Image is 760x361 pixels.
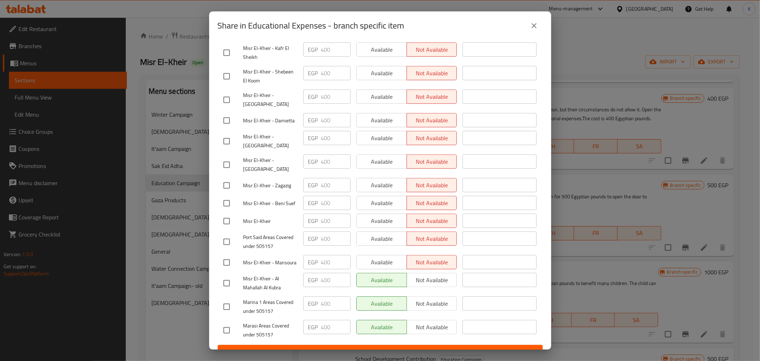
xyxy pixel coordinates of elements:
p: EGP [308,45,318,54]
p: EGP [308,258,318,266]
p: EGP [308,234,318,243]
input: Please enter price [321,232,351,246]
button: Save [218,345,543,358]
span: Misr El-Kheir - [GEOGRAPHIC_DATA] [243,156,298,174]
input: Please enter price [321,90,351,104]
span: Save [223,347,537,356]
span: Misr El-Kheir - [GEOGRAPHIC_DATA] [243,132,298,150]
input: Please enter price [321,273,351,287]
span: Misr El-Kheir - Shebeen El Koom [243,67,298,85]
input: Please enter price [321,255,351,269]
p: EGP [308,181,318,189]
p: EGP [308,299,318,308]
span: Marina 1 Areas Covered under 505157 [243,298,298,316]
p: EGP [308,323,318,331]
span: Misr El-Kheir - [GEOGRAPHIC_DATA] [243,91,298,109]
p: EGP [308,92,318,101]
p: EGP [308,276,318,284]
input: Please enter price [321,214,351,228]
input: Please enter price [321,154,351,169]
p: EGP [308,199,318,207]
p: EGP [308,134,318,142]
h2: Share in Educational Expenses - branch specific item [218,20,404,31]
input: Please enter price [321,178,351,192]
span: Misr El-Kheir - Mansoura [243,258,298,267]
button: close [526,17,543,34]
span: Misr El-Kheir - Damietta [243,116,298,125]
input: Please enter price [321,66,351,80]
span: Misr El-Kheir - Al Mahallah Al Kubra [243,274,298,292]
input: Please enter price [321,131,351,145]
input: Please enter price [321,113,351,127]
span: Misr El-Kheir [243,217,298,226]
span: Misr El-Kheir - Kafr El Sheikh [243,44,298,62]
span: Marasi Areas Covered under 505157 [243,321,298,339]
p: EGP [308,69,318,77]
input: Please enter price [321,320,351,334]
p: EGP [308,116,318,124]
p: EGP [308,217,318,225]
span: Misr El-Kheir - Beni Suef [243,199,298,208]
span: Misr El-Kheir - Zagazig [243,181,298,190]
p: EGP [308,157,318,166]
input: Please enter price [321,296,351,311]
span: Port Said Areas Covered under 505157 [243,233,298,251]
input: Please enter price [321,42,351,57]
input: Please enter price [321,196,351,210]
